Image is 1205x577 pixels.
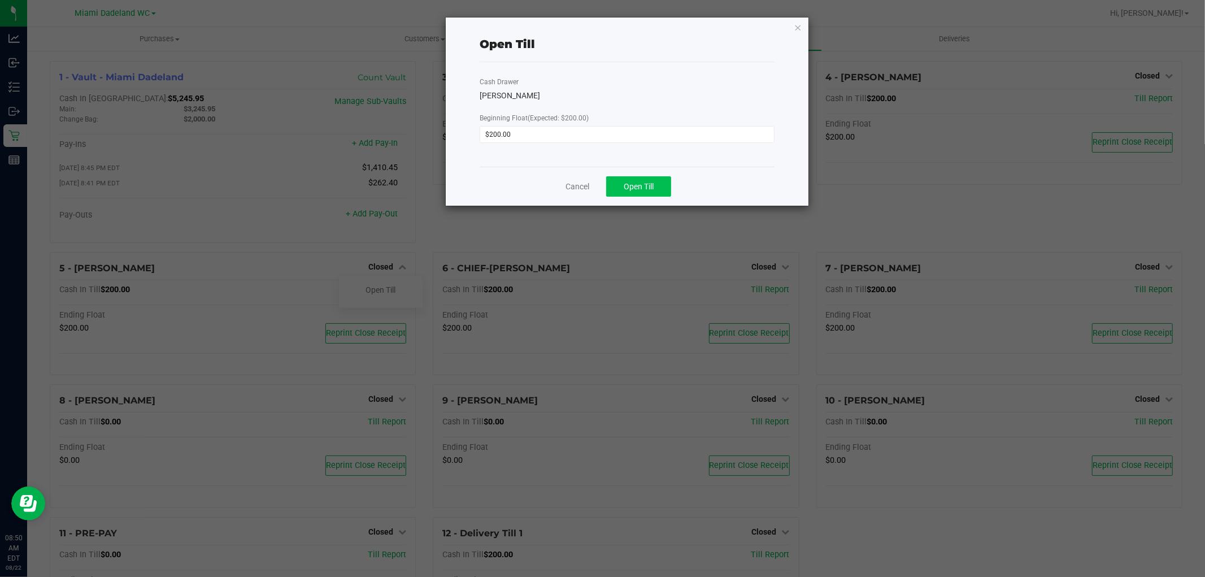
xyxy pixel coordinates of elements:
a: Cancel [565,181,589,193]
span: Beginning Float [480,114,589,122]
span: (Expected: $200.00) [528,114,589,122]
button: Open Till [606,176,671,197]
div: [PERSON_NAME] [480,90,775,102]
div: Open Till [480,36,535,53]
span: Open Till [624,182,654,191]
iframe: Resource center [11,487,45,520]
label: Cash Drawer [480,77,519,87]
